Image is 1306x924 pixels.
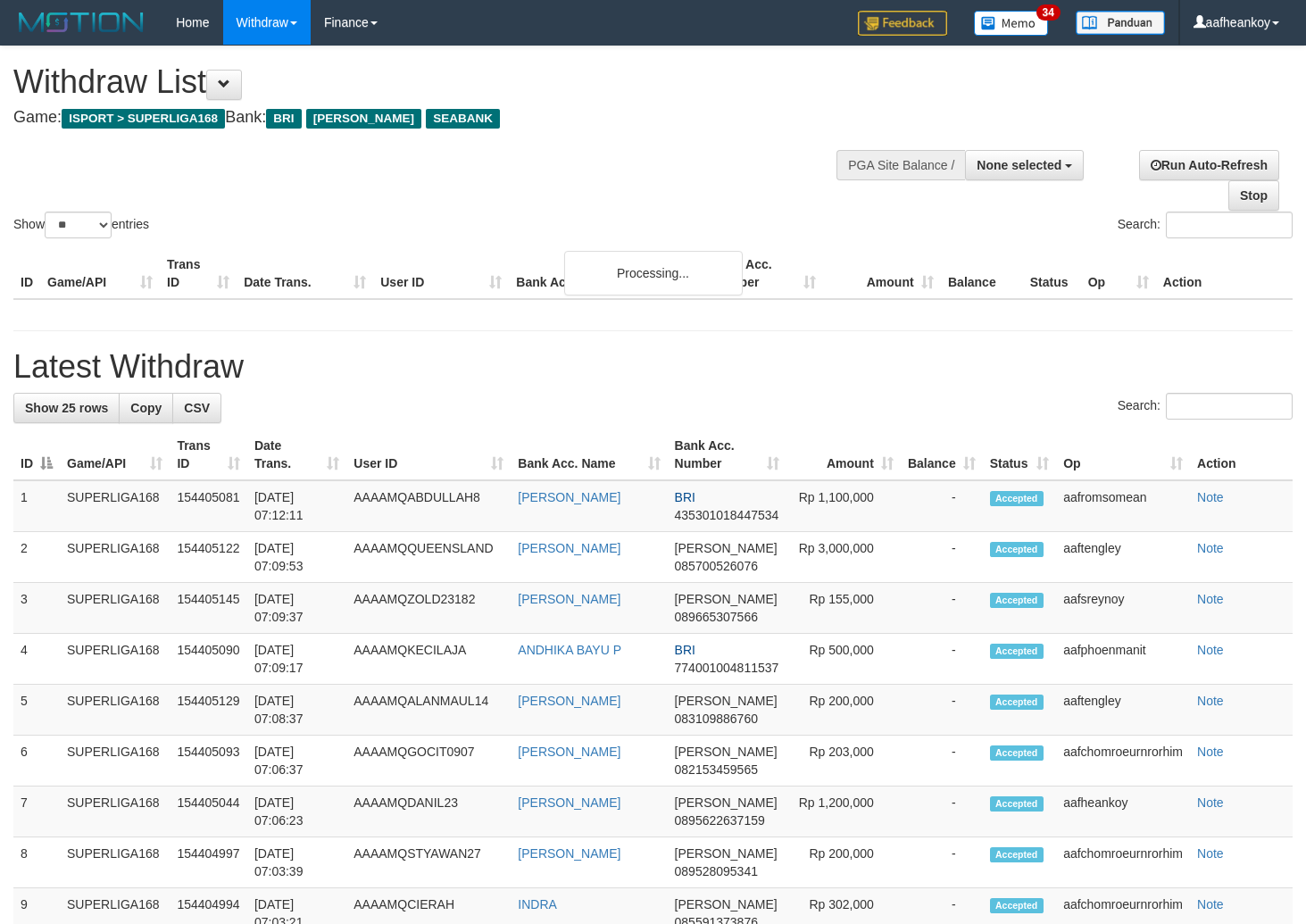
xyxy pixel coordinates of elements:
[247,787,346,837] td: [DATE] 07:06:23
[237,248,373,299] th: Date Trans.
[518,846,620,861] a: [PERSON_NAME]
[13,248,40,299] th: ID
[1056,685,1190,736] td: aaftengley
[1118,393,1293,420] label: Search:
[675,541,778,555] span: [PERSON_NAME]
[346,685,511,736] td: AAAAMQALANMAUL14
[1190,429,1293,480] th: Action
[60,685,170,736] td: SUPERLIGA168
[247,532,346,583] td: [DATE] 07:09:53
[1197,897,1224,912] a: Note
[13,787,60,837] td: 7
[1197,694,1224,708] a: Note
[247,429,346,480] th: Date Trans.: activate to sort column ascending
[901,429,983,480] th: Balance: activate to sort column ascending
[170,429,247,480] th: Trans ID: activate to sort column ascending
[13,736,60,787] td: 6
[511,429,667,480] th: Bank Acc. Name: activate to sort column ascending
[990,745,1044,761] span: Accepted
[518,490,620,504] a: [PERSON_NAME]
[170,837,247,888] td: 154404997
[1139,150,1279,180] a: Run Auto-Refresh
[901,583,983,634] td: -
[60,634,170,685] td: SUPERLIGA168
[247,736,346,787] td: [DATE] 07:06:37
[675,795,778,810] span: [PERSON_NAME]
[25,401,108,415] span: Show 25 rows
[170,480,247,532] td: 154405081
[983,429,1056,480] th: Status: activate to sort column ascending
[13,212,149,238] label: Show entries
[675,745,778,759] span: [PERSON_NAME]
[13,634,60,685] td: 4
[1228,180,1279,211] a: Stop
[901,480,983,532] td: -
[1197,592,1224,606] a: Note
[13,349,1293,385] h1: Latest Withdraw
[170,634,247,685] td: 154405090
[13,685,60,736] td: 5
[786,532,900,583] td: Rp 3,000,000
[60,837,170,888] td: SUPERLIGA168
[170,532,247,583] td: 154405122
[901,837,983,888] td: -
[119,393,173,423] a: Copy
[346,837,511,888] td: AAAAMQSTYAWAN27
[675,490,695,504] span: BRI
[965,150,1084,180] button: None selected
[901,634,983,685] td: -
[1197,745,1224,759] a: Note
[990,898,1044,913] span: Accepted
[990,695,1044,710] span: Accepted
[704,248,822,299] th: Bank Acc. Number
[60,480,170,532] td: SUPERLIGA168
[518,795,620,810] a: [PERSON_NAME]
[1156,248,1293,299] th: Action
[13,9,149,36] img: MOTION_logo.png
[786,429,900,480] th: Amount: activate to sort column ascending
[160,248,237,299] th: Trans ID
[1056,634,1190,685] td: aafphoenmanit
[668,429,787,480] th: Bank Acc. Number: activate to sort column ascending
[60,429,170,480] th: Game/API: activate to sort column ascending
[1197,795,1224,810] a: Note
[858,11,947,36] img: Feedback.jpg
[346,480,511,532] td: AAAAMQABDULLAH8
[346,634,511,685] td: AAAAMQKECILAJA
[675,864,758,878] span: Copy 089528095341 to clipboard
[60,532,170,583] td: SUPERLIGA168
[170,685,247,736] td: 154405129
[13,64,853,100] h1: Withdraw List
[518,897,557,912] a: INDRA
[990,644,1044,659] span: Accepted
[62,109,225,129] span: ISPORT > SUPERLIGA168
[1197,643,1224,657] a: Note
[990,491,1044,506] span: Accepted
[564,251,743,296] div: Processing...
[1166,393,1293,420] input: Search:
[60,583,170,634] td: SUPERLIGA168
[901,532,983,583] td: -
[40,248,160,299] th: Game/API
[373,248,509,299] th: User ID
[1056,532,1190,583] td: aaftengley
[786,685,900,736] td: Rp 200,000
[346,532,511,583] td: AAAAMQQUEENSLAND
[786,837,900,888] td: Rp 200,000
[172,393,221,423] a: CSV
[675,813,765,828] span: Copy 0895622637159 to clipboard
[184,401,210,415] span: CSV
[266,109,301,129] span: BRI
[786,634,900,685] td: Rp 500,000
[990,796,1044,812] span: Accepted
[675,694,778,708] span: [PERSON_NAME]
[786,736,900,787] td: Rp 203,000
[13,837,60,888] td: 8
[974,11,1049,36] img: Button%20Memo.svg
[1197,846,1224,861] a: Note
[518,643,621,657] a: ANDHIKA BAYU P
[13,393,120,423] a: Show 25 rows
[1197,541,1224,555] a: Note
[901,787,983,837] td: -
[170,583,247,634] td: 154405145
